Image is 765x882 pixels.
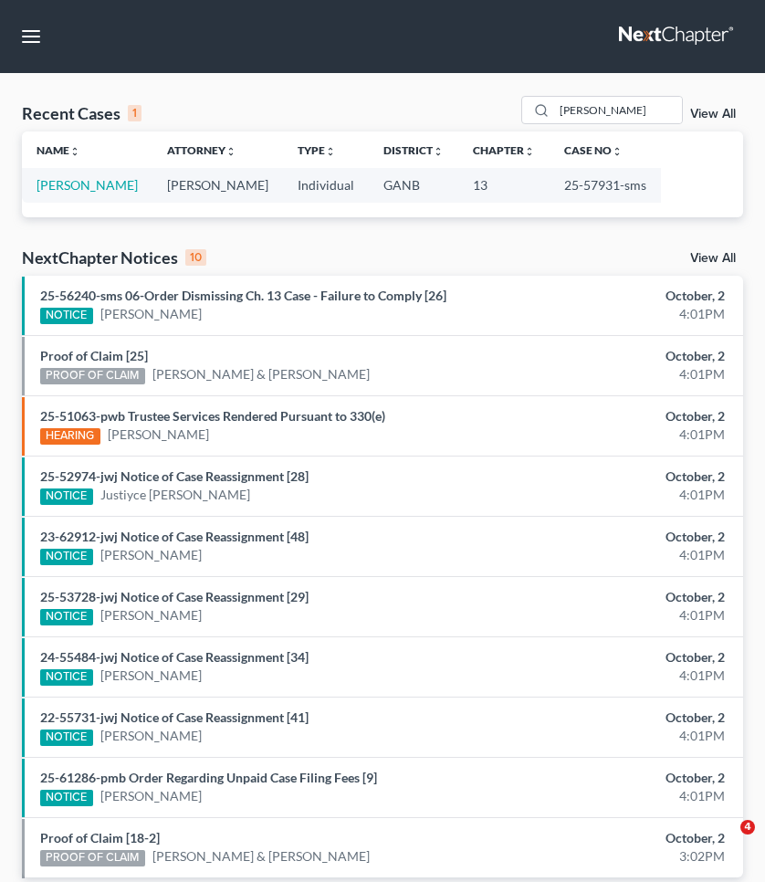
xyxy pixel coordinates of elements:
[40,549,93,565] div: NOTICE
[100,727,202,745] a: [PERSON_NAME]
[152,365,370,383] a: [PERSON_NAME] & [PERSON_NAME]
[37,177,138,193] a: [PERSON_NAME]
[508,347,725,365] div: October, 2
[40,669,93,686] div: NOTICE
[524,146,535,157] i: unfold_more
[100,667,202,685] a: [PERSON_NAME]
[40,308,93,324] div: NOTICE
[40,609,93,625] div: NOTICE
[40,790,93,806] div: NOTICE
[550,168,661,202] td: 25-57931-sms
[508,287,725,305] div: October, 2
[508,727,725,745] div: 4:01PM
[40,529,309,544] a: 23-62912-jwj Notice of Case Reassignment [48]
[508,847,725,866] div: 3:02PM
[508,425,725,444] div: 4:01PM
[508,829,725,847] div: October, 2
[369,168,458,202] td: GANB
[40,709,309,725] a: 22-55731-jwj Notice of Case Reassignment [41]
[152,847,370,866] a: [PERSON_NAME] & [PERSON_NAME]
[100,546,202,564] a: [PERSON_NAME]
[508,305,725,323] div: 4:01PM
[458,168,550,202] td: 13
[508,588,725,606] div: October, 2
[40,488,93,505] div: NOTICE
[283,168,369,202] td: Individual
[22,247,206,268] div: NextChapter Notices
[40,649,309,665] a: 24-55484-jwj Notice of Case Reassignment [34]
[37,143,80,157] a: Nameunfold_more
[554,97,682,123] input: Search by name...
[40,730,93,746] div: NOTICE
[167,143,236,157] a: Attorneyunfold_more
[564,143,623,157] a: Case Nounfold_more
[100,486,250,504] a: Justiyce [PERSON_NAME]
[298,143,336,157] a: Typeunfold_more
[508,546,725,564] div: 4:01PM
[152,168,283,202] td: [PERSON_NAME]
[508,528,725,546] div: October, 2
[690,108,736,121] a: View All
[40,368,145,384] div: PROOF OF CLAIM
[100,787,202,805] a: [PERSON_NAME]
[508,648,725,667] div: October, 2
[40,589,309,604] a: 25-53728-jwj Notice of Case Reassignment [29]
[508,667,725,685] div: 4:01PM
[22,102,141,124] div: Recent Cases
[40,288,446,303] a: 25-56240-sms 06-Order Dismissing Ch. 13 Case - Failure to Comply [26]
[508,365,725,383] div: 4:01PM
[508,407,725,425] div: October, 2
[40,770,377,785] a: 25-61286-pmb Order Regarding Unpaid Case Filing Fees [9]
[703,820,747,864] iframe: Intercom live chat
[508,606,725,625] div: 4:01PM
[612,146,623,157] i: unfold_more
[100,305,202,323] a: [PERSON_NAME]
[108,425,209,444] a: [PERSON_NAME]
[40,850,145,866] div: PROOF OF CLAIM
[40,428,100,445] div: HEARING
[185,249,206,266] div: 10
[508,769,725,787] div: October, 2
[508,467,725,486] div: October, 2
[383,143,444,157] a: Districtunfold_more
[325,146,336,157] i: unfold_more
[508,709,725,727] div: October, 2
[100,606,202,625] a: [PERSON_NAME]
[690,252,736,265] a: View All
[508,486,725,504] div: 4:01PM
[433,146,444,157] i: unfold_more
[473,143,535,157] a: Chapterunfold_more
[740,820,755,835] span: 4
[128,105,141,121] div: 1
[225,146,236,157] i: unfold_more
[40,348,148,363] a: Proof of Claim [25]
[69,146,80,157] i: unfold_more
[40,468,309,484] a: 25-52974-jwj Notice of Case Reassignment [28]
[40,830,160,845] a: Proof of Claim [18-2]
[40,408,385,424] a: 25-51063-pwb Trustee Services Rendered Pursuant to 330(e)
[508,787,725,805] div: 4:01PM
